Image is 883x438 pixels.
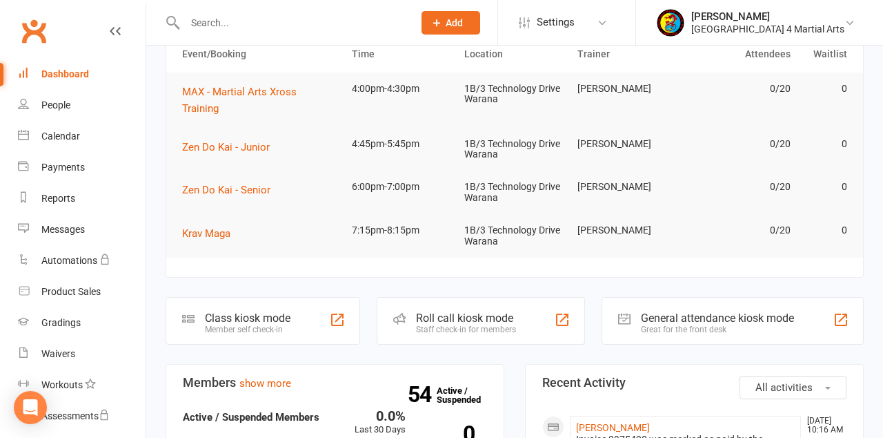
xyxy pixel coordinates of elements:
[41,193,75,204] div: Reports
[537,7,575,38] span: Settings
[542,376,846,390] h3: Recent Activity
[41,379,83,390] div: Workouts
[797,73,853,105] td: 0
[458,37,571,72] th: Location
[205,325,290,334] div: Member self check-in
[571,214,684,247] td: [PERSON_NAME]
[797,128,853,160] td: 0
[346,73,459,105] td: 4:00pm-4:30pm
[346,214,459,247] td: 7:15pm-8:15pm
[181,13,404,32] input: Search...
[41,317,81,328] div: Gradings
[18,90,146,121] a: People
[641,325,794,334] div: Great for the front desk
[18,121,146,152] a: Calendar
[182,182,280,198] button: Zen Do Kai - Senior
[684,171,797,203] td: 0/20
[458,171,571,214] td: 1B/3 Technology Drive Warana
[416,325,516,334] div: Staff check-in for members
[691,23,844,35] div: [GEOGRAPHIC_DATA] 4 Martial Arts
[41,99,70,111] div: People
[800,417,846,435] time: [DATE] 10:16 AM
[18,59,146,90] a: Dashboard
[657,9,684,37] img: thumb_image1683609340.png
[183,376,487,390] h3: Members
[346,128,459,160] td: 4:45pm-5:45pm
[41,68,89,79] div: Dashboard
[576,422,650,433] a: [PERSON_NAME]
[571,128,684,160] td: [PERSON_NAME]
[437,376,497,415] a: 54Active / Suspended
[641,312,794,325] div: General attendance kiosk mode
[684,73,797,105] td: 0/20
[408,384,437,405] strong: 54
[205,312,290,325] div: Class kiosk mode
[458,128,571,171] td: 1B/3 Technology Drive Warana
[355,409,406,423] div: 0.0%
[755,381,813,394] span: All activities
[41,410,110,421] div: Assessments
[41,255,97,266] div: Automations
[18,339,146,370] a: Waivers
[41,348,75,359] div: Waivers
[18,183,146,214] a: Reports
[355,409,406,437] div: Last 30 Days
[571,171,684,203] td: [PERSON_NAME]
[18,307,146,339] a: Gradings
[458,73,571,116] td: 1B/3 Technology Drive Warana
[18,401,146,432] a: Assessments
[571,37,684,72] th: Trainer
[446,17,463,28] span: Add
[41,131,80,142] div: Calendar
[684,37,797,72] th: Attendees
[182,84,339,117] button: MAX - Martial Arts Xross Training
[18,276,146,307] a: Product Sales
[182,225,240,242] button: Krav Maga
[41,224,85,235] div: Messages
[684,128,797,160] td: 0/20
[691,10,844,23] div: [PERSON_NAME]
[797,171,853,203] td: 0
[458,214,571,258] td: 1B/3 Technology Drive Warana
[421,11,480,35] button: Add
[571,73,684,105] td: [PERSON_NAME]
[14,391,47,424] div: Open Intercom Messenger
[182,86,297,115] span: MAX - Martial Arts Xross Training
[41,162,85,173] div: Payments
[18,152,146,183] a: Payments
[18,214,146,245] a: Messages
[182,184,270,196] span: Zen Do Kai - Senior
[797,37,853,72] th: Waitlist
[18,245,146,276] a: Automations
[182,141,270,153] span: Zen Do Kai - Junior
[183,411,319,423] strong: Active / Suspended Members
[17,14,51,48] a: Clubworx
[182,139,279,155] button: Zen Do Kai - Junior
[740,376,846,399] button: All activities
[797,214,853,247] td: 0
[239,377,291,390] a: show more
[346,37,459,72] th: Time
[18,370,146,401] a: Workouts
[182,227,230,240] span: Krav Maga
[416,312,516,325] div: Roll call kiosk mode
[684,214,797,247] td: 0/20
[346,171,459,203] td: 6:00pm-7:00pm
[176,37,346,72] th: Event/Booking
[41,286,101,297] div: Product Sales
